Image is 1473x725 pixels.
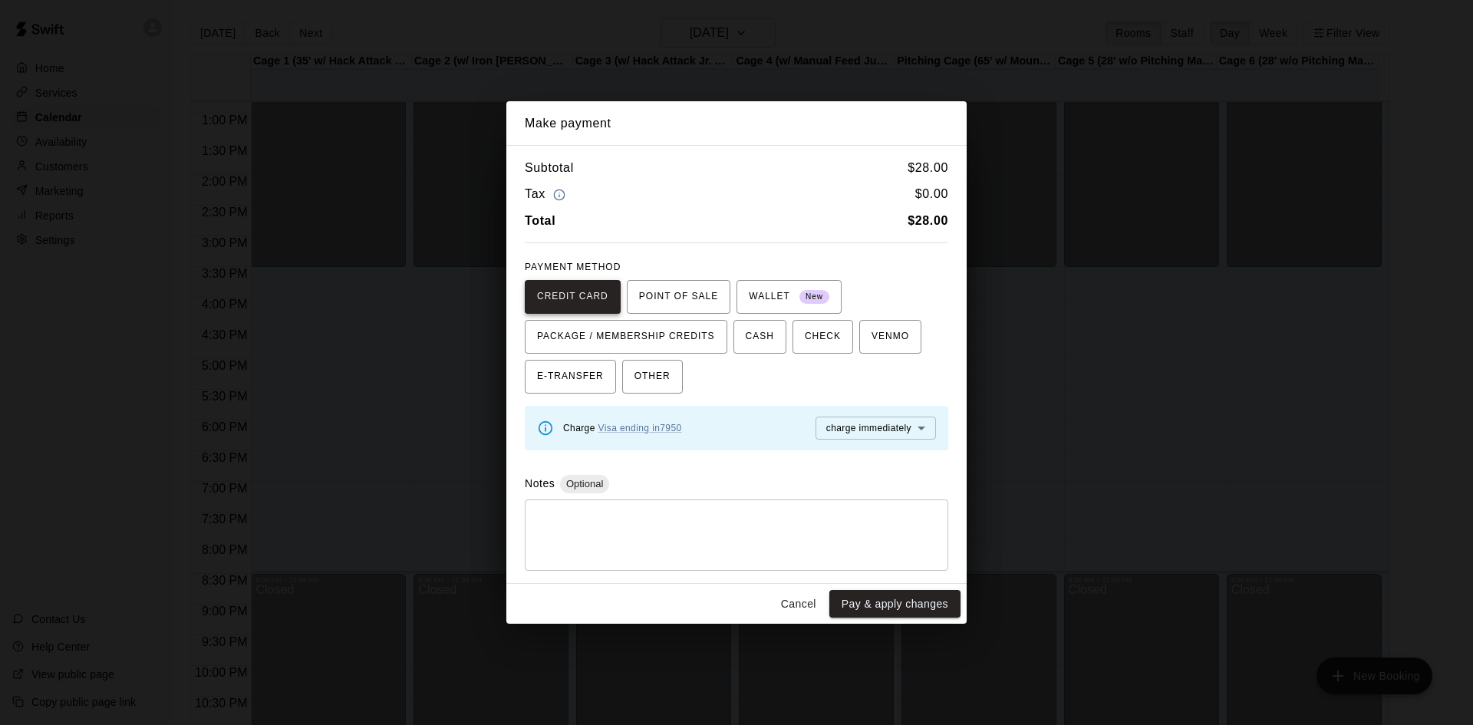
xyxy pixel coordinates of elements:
[774,590,823,618] button: Cancel
[525,477,555,489] label: Notes
[908,214,948,227] b: $ 28.00
[598,423,682,433] a: Visa ending in 7950
[908,158,948,178] h6: $ 28.00
[506,101,967,146] h2: Make payment
[859,320,921,354] button: VENMO
[872,325,909,349] span: VENMO
[537,325,715,349] span: PACKAGE / MEMBERSHIP CREDITS
[799,287,829,308] span: New
[829,590,961,618] button: Pay & apply changes
[793,320,853,354] button: CHECK
[639,285,718,309] span: POINT OF SALE
[915,184,948,205] h6: $ 0.00
[746,325,774,349] span: CASH
[627,280,730,314] button: POINT OF SALE
[805,325,841,349] span: CHECK
[525,360,616,394] button: E-TRANSFER
[736,280,842,314] button: WALLET New
[525,158,574,178] h6: Subtotal
[733,320,786,354] button: CASH
[563,423,682,433] span: Charge
[749,285,829,309] span: WALLET
[525,184,569,205] h6: Tax
[525,320,727,354] button: PACKAGE / MEMBERSHIP CREDITS
[634,364,671,389] span: OTHER
[525,280,621,314] button: CREDIT CARD
[525,262,621,272] span: PAYMENT METHOD
[537,364,604,389] span: E-TRANSFER
[826,423,911,433] span: charge immediately
[525,214,555,227] b: Total
[537,285,608,309] span: CREDIT CARD
[560,478,609,489] span: Optional
[622,360,683,394] button: OTHER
